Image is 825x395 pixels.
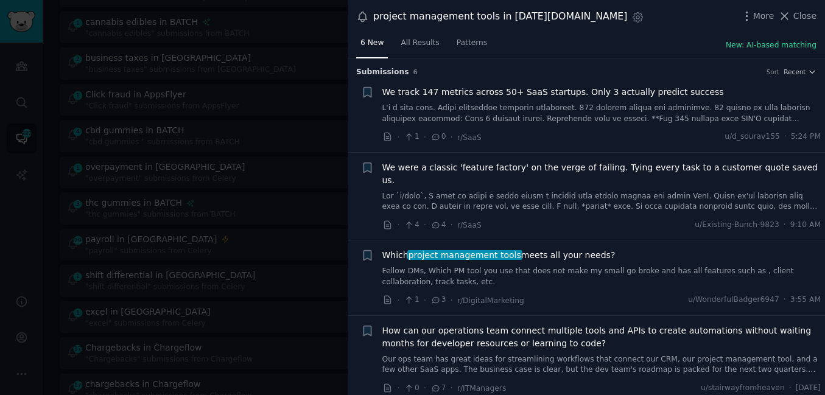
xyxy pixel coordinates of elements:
span: Which meets all your needs? [382,249,616,262]
span: · [397,382,399,394]
span: · [397,218,399,231]
span: u/d_sourav155 [725,131,780,142]
div: Sort [767,68,780,76]
span: 1 [404,131,419,142]
span: 9:10 AM [790,220,821,231]
span: Submission s [356,67,409,78]
span: u/WonderfulBadger6947 [688,295,779,306]
a: Patterns [452,33,491,58]
a: Fellow DMs, Which PM tool you use that does not make my small go broke and has all features such ... [382,266,821,287]
span: · [784,220,786,231]
span: · [424,382,426,394]
span: More [753,10,774,23]
span: r/SaaS [457,221,482,229]
a: 6 New [356,33,388,58]
span: Recent [784,68,806,76]
span: [DATE] [796,383,821,394]
span: Patterns [457,38,487,49]
span: project management tools [407,250,522,260]
a: L'i d sita cons. Adipi elitseddoe temporin utlaboreet. 872 dolorem aliqua eni adminimve. 82 quisn... [382,103,821,124]
span: · [451,131,453,144]
div: project management tools in [DATE][DOMAIN_NAME] [373,9,627,24]
span: r/SaaS [457,133,482,142]
a: How can our operations team connect multiple tools and APIs to create automations without waiting... [382,324,821,350]
span: 7 [430,383,446,394]
button: New: AI-based matching [726,40,816,51]
a: Whichproject management toolsmeets all your needs? [382,249,616,262]
span: · [451,218,453,231]
span: · [784,131,787,142]
span: 1 [404,295,419,306]
a: Our ops team has great ideas for streamlining workflows that connect our CRM, our project managem... [382,354,821,376]
span: · [451,382,453,394]
a: We were a classic 'feature factory' on the verge of failing. Tying every task to a customer quote... [382,161,821,187]
button: Recent [784,68,816,76]
span: u/stairwayfromheaven [701,383,785,394]
span: Close [793,10,816,23]
span: · [451,294,453,307]
span: · [784,295,786,306]
span: · [397,131,399,144]
button: More [740,10,774,23]
a: We track 147 metrics across 50+ SaaS startups. Only 3 actually predict success [382,86,724,99]
span: · [789,383,792,394]
a: Lor `i/dolo`, S amet co adipi e seddo eiusm t incidid utla etdolo magnaa eni admin VenI. Quisn ex... [382,191,821,212]
span: All Results [401,38,439,49]
span: 3:55 AM [790,295,821,306]
a: All Results [396,33,443,58]
span: 4 [430,220,446,231]
span: 6 New [360,38,384,49]
button: Close [778,10,816,23]
span: · [424,218,426,231]
span: u/Existing-Bunch-9823 [695,220,779,231]
span: · [424,294,426,307]
span: 5:24 PM [791,131,821,142]
span: · [397,294,399,307]
span: 0 [404,383,419,394]
span: r/ITManagers [457,384,506,393]
span: 3 [430,295,446,306]
span: 6 [413,68,418,75]
span: 0 [430,131,446,142]
span: · [424,131,426,144]
span: r/DigitalMarketing [457,296,524,305]
span: 4 [404,220,419,231]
